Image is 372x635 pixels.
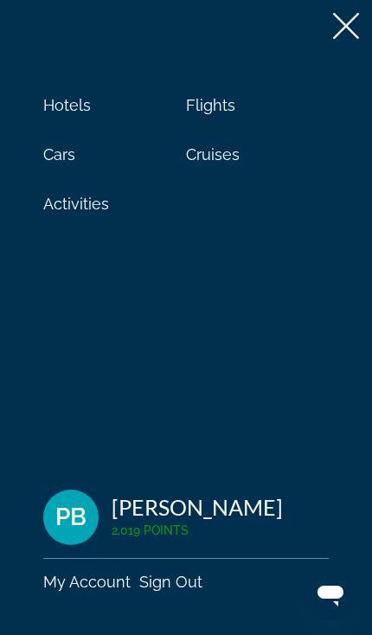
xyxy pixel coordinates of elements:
[112,494,283,520] div: [PERSON_NAME]
[43,195,109,213] a: Activities
[55,504,87,530] span: PB
[186,145,240,164] a: Cruises
[139,572,202,592] button: Sign Out
[43,573,131,591] a: My Account
[43,96,91,114] a: Hotels
[112,523,189,537] span: 2,019 Points
[43,145,75,164] a: Cars
[186,96,235,114] a: Flights
[303,566,358,621] iframe: Button to launch messaging window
